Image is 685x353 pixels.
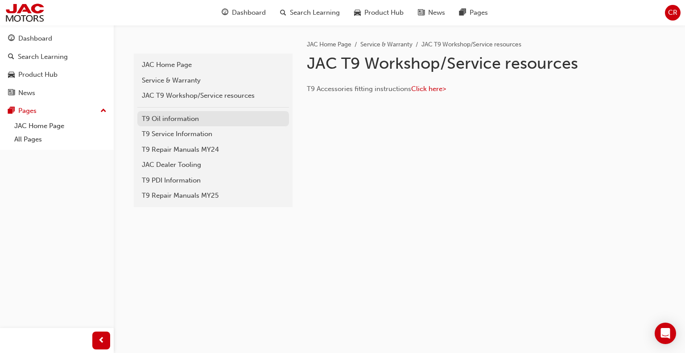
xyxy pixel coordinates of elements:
[4,85,110,101] a: News
[470,8,488,18] span: Pages
[4,103,110,119] button: Pages
[215,4,273,22] a: guage-iconDashboard
[137,111,289,127] a: T9 Oil information
[142,114,285,124] div: T9 Oil information
[137,188,289,203] a: T9 Repair Manuals MY25
[655,323,676,344] div: Open Intercom Messenger
[4,49,110,65] a: Search Learning
[18,33,52,44] div: Dashboard
[11,119,110,133] a: JAC Home Page
[18,70,58,80] div: Product Hub
[411,4,452,22] a: news-iconNews
[4,29,110,103] button: DashboardSearch LearningProduct HubNews
[8,89,15,97] span: news-icon
[364,8,404,18] span: Product Hub
[100,105,107,117] span: up-icon
[354,7,361,18] span: car-icon
[452,4,495,22] a: pages-iconPages
[8,107,15,115] span: pages-icon
[459,7,466,18] span: pages-icon
[142,145,285,155] div: T9 Repair Manuals MY24
[290,8,340,18] span: Search Learning
[347,4,411,22] a: car-iconProduct Hub
[142,60,285,70] div: JAC Home Page
[8,53,14,61] span: search-icon
[18,106,37,116] div: Pages
[18,52,68,62] div: Search Learning
[142,191,285,201] div: T9 Repair Manuals MY25
[222,7,228,18] span: guage-icon
[18,88,35,98] div: News
[137,88,289,104] a: JAC T9 Workshop/Service resources
[137,126,289,142] a: T9 Service Information
[142,175,285,186] div: T9 PDI Information
[137,157,289,173] a: JAC Dealer Tooling
[411,85,446,93] a: Click here>
[8,71,15,79] span: car-icon
[307,54,599,73] h1: JAC T9 Workshop/Service resources
[421,40,521,50] li: JAC T9 Workshop/Service resources
[8,35,15,43] span: guage-icon
[360,41,413,48] a: Service & Warranty
[98,335,105,346] span: prev-icon
[4,3,45,23] img: jac-portal
[4,66,110,83] a: Product Hub
[418,7,425,18] span: news-icon
[137,142,289,158] a: T9 Repair Manuals MY24
[428,8,445,18] span: News
[307,85,411,93] span: T9 Accessories fitting instructions
[142,129,285,139] div: T9 Service Information
[142,160,285,170] div: JAC Dealer Tooling
[142,75,285,86] div: Service & Warranty
[137,57,289,73] a: JAC Home Page
[137,173,289,188] a: T9 PDI Information
[668,8,677,18] span: CR
[232,8,266,18] span: Dashboard
[307,41,351,48] a: JAC Home Page
[280,7,286,18] span: search-icon
[137,73,289,88] a: Service & Warranty
[11,133,110,146] a: All Pages
[273,4,347,22] a: search-iconSearch Learning
[142,91,285,101] div: JAC T9 Workshop/Service resources
[665,5,681,21] button: CR
[4,30,110,47] a: Dashboard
